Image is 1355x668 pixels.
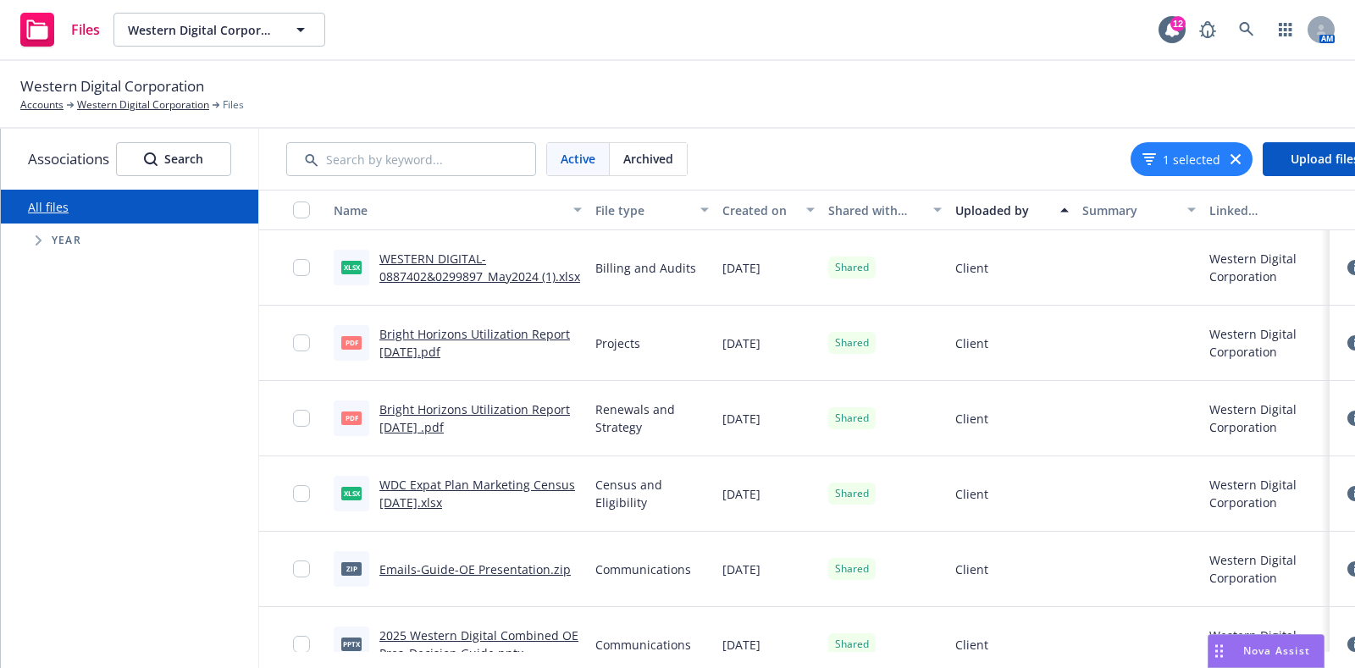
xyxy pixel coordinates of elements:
a: Files [14,6,107,53]
span: Shared [835,260,869,275]
span: [DATE] [722,636,760,654]
span: Year [52,235,81,246]
button: Nova Assist [1208,634,1325,668]
div: Created on [722,202,796,219]
span: Files [223,97,244,113]
input: Toggle Row Selected [293,259,310,276]
div: Shared with client [828,202,923,219]
span: Shared [835,411,869,426]
span: Western Digital Corporation [20,75,204,97]
div: Western Digital Corporation [1209,400,1323,436]
div: Western Digital Corporation [1209,476,1323,511]
div: Western Digital Corporation [1209,627,1323,662]
span: Census and Eligibility [595,476,709,511]
span: xlsx [341,487,362,500]
span: pptx [341,638,362,650]
div: Tree Example [1,224,258,257]
span: [DATE] [722,259,760,277]
a: 2025 Western Digital Combined OE Pres_Decision Guide.pptx [379,627,578,661]
input: Toggle Row Selected [293,410,310,427]
a: Search [1230,13,1264,47]
div: Western Digital Corporation [1209,325,1323,361]
input: Select all [293,202,310,218]
span: pdf [341,336,362,349]
a: Bright Horizons Utilization Report [DATE].pdf [379,326,570,360]
span: Client [955,485,988,503]
div: Western Digital Corporation [1209,551,1323,587]
button: Name [327,190,589,230]
svg: Search [144,152,158,166]
span: Billing and Audits [595,259,696,277]
input: Toggle Row Selected [293,636,310,653]
span: Client [955,560,988,578]
span: Shared [835,561,869,577]
span: Active [561,150,595,168]
span: Western Digital Corporation [128,21,274,39]
a: Emails-Guide-OE Presentation.zip [379,561,571,577]
span: Communications [595,636,691,654]
button: Uploaded by [948,190,1076,230]
div: Search [144,143,203,175]
span: [DATE] [722,485,760,503]
span: Client [955,636,988,654]
div: Uploaded by [955,202,1050,219]
a: WDC Expat Plan Marketing Census [DATE].xlsx [379,477,575,511]
a: Bright Horizons Utilization Report [DATE] .pdf [379,401,570,435]
input: Toggle Row Selected [293,560,310,577]
span: Communications [595,560,691,578]
button: Summary [1076,190,1203,230]
button: SearchSearch [116,142,231,176]
div: File type [595,202,690,219]
button: Shared with client [821,190,948,230]
span: Client [955,334,988,352]
span: [DATE] [722,334,760,352]
div: Western Digital Corporation [1209,250,1323,285]
span: Client [955,410,988,428]
div: Linked associations [1209,202,1323,219]
span: [DATE] [722,410,760,428]
span: Shared [835,335,869,351]
input: Toggle Row Selected [293,334,310,351]
span: Associations [28,148,109,170]
a: All files [28,199,69,215]
a: Report a Bug [1191,13,1225,47]
span: Client [955,259,988,277]
div: Name [334,202,563,219]
a: WESTERN DIGITAL-0887402&0299897_May2024 (1).xlsx [379,251,580,284]
button: 1 selected [1142,151,1220,168]
input: Search by keyword... [286,142,536,176]
span: Archived [623,150,673,168]
span: Nova Assist [1243,643,1310,658]
a: Western Digital Corporation [77,97,209,113]
span: pdf [341,411,362,424]
span: Projects [595,334,640,352]
span: xlsx [341,261,362,273]
span: Renewals and Strategy [595,400,709,436]
button: File type [589,190,716,230]
span: Files [71,23,100,36]
a: Switch app [1269,13,1302,47]
span: Shared [835,637,869,652]
button: Linked associations [1203,190,1330,230]
div: Drag to move [1208,635,1230,667]
button: Western Digital Corporation [113,13,325,47]
div: Summary [1082,202,1177,219]
div: 12 [1170,16,1186,31]
span: zip [341,562,362,575]
span: [DATE] [722,560,760,578]
span: Shared [835,486,869,501]
input: Toggle Row Selected [293,485,310,502]
a: Accounts [20,97,64,113]
button: Created on [716,190,821,230]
